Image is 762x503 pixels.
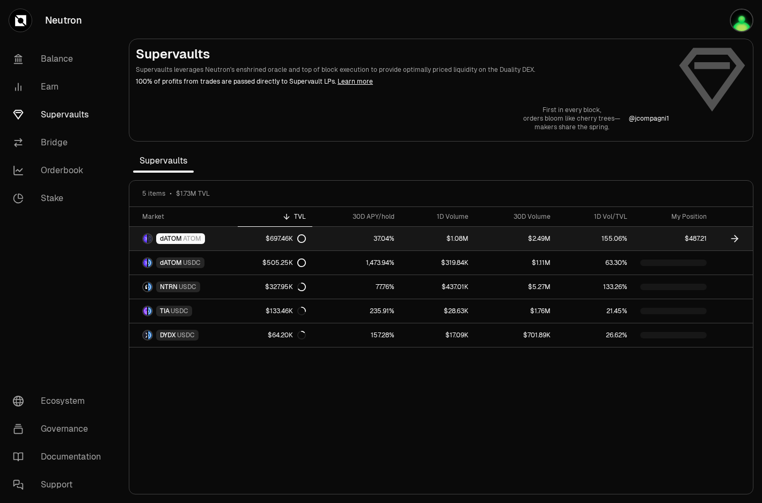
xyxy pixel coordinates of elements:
p: First in every block, [523,106,620,114]
a: Learn more [338,77,373,86]
h2: Supervaults [136,46,669,63]
a: 157.28% [312,323,400,347]
img: kkr [730,9,753,32]
a: First in every block,orders bloom like cherry trees—makers share the spring. [523,106,620,131]
p: orders bloom like cherry trees— [523,114,620,123]
img: TIA Logo [143,307,147,315]
div: 30D APY/hold [319,212,394,221]
a: Stake [4,184,116,212]
a: $437.01K [401,275,475,299]
a: $505.25K [238,251,312,275]
a: Governance [4,415,116,443]
span: dATOM [160,234,182,243]
span: ATOM [183,234,201,243]
span: 5 items [142,189,165,198]
a: DYDX LogoUSDC LogoDYDXUSDC [129,323,238,347]
div: 1D Vol/TVL [563,212,627,221]
a: $487.21 [634,227,713,250]
a: $327.95K [238,275,312,299]
p: @ jcompagni1 [629,114,669,123]
span: USDC [171,307,188,315]
a: dATOM LogoUSDC LogodATOMUSDC [129,251,238,275]
a: @jcompagni1 [629,114,669,123]
div: TVL [244,212,306,221]
a: 37.04% [312,227,400,250]
a: Supervaults [4,101,116,129]
span: TIA [160,307,170,315]
a: dATOM LogoATOM LogodATOMATOM [129,227,238,250]
div: My Position [640,212,707,221]
a: $1.11M [475,251,556,275]
a: Orderbook [4,157,116,184]
a: $697.46K [238,227,312,250]
a: 63.30% [557,251,634,275]
a: 235.91% [312,299,400,323]
a: Bridge [4,129,116,157]
div: $327.95K [265,283,306,291]
a: $2.49M [475,227,556,250]
div: $505.25K [262,258,306,267]
a: $1.08M [401,227,475,250]
a: $1.76M [475,299,556,323]
a: 26.62% [557,323,634,347]
img: USDC Logo [148,283,152,291]
img: USDC Logo [148,331,152,339]
p: Supervaults leverages Neutron's enshrined oracle and top of block execution to provide optimally ... [136,65,669,75]
img: DYDX Logo [143,331,147,339]
a: Earn [4,73,116,101]
img: USDC Logo [148,258,152,267]
a: Support [4,471,116,499]
div: $697.46K [266,234,306,243]
div: 1D Volume [407,212,469,221]
img: dATOM Logo [143,234,147,243]
a: $17.09K [401,323,475,347]
a: 133.26% [557,275,634,299]
a: Documentation [4,443,116,471]
a: $133.46K [238,299,312,323]
span: NTRN [160,283,178,291]
a: Balance [4,45,116,73]
img: USDC Logo [148,307,152,315]
div: 30D Volume [481,212,550,221]
p: 100% of profits from trades are passed directly to Supervault LPs. [136,77,669,86]
p: makers share the spring. [523,123,620,131]
span: USDC [179,283,196,291]
span: Supervaults [133,150,194,172]
span: $1.73M TVL [176,189,210,198]
img: ATOM Logo [148,234,152,243]
span: DYDX [160,331,176,339]
span: USDC [183,258,201,267]
a: $5.27M [475,275,556,299]
a: Ecosystem [4,387,116,415]
a: $701.89K [475,323,556,347]
img: NTRN Logo [143,283,147,291]
a: 21.45% [557,299,634,323]
div: Market [142,212,231,221]
a: TIA LogoUSDC LogoTIAUSDC [129,299,238,323]
a: NTRN LogoUSDC LogoNTRNUSDC [129,275,238,299]
a: 155.06% [557,227,634,250]
span: dATOM [160,258,182,267]
a: $319.84K [401,251,475,275]
a: 1,473.94% [312,251,400,275]
div: $133.46K [266,307,306,315]
img: dATOM Logo [143,258,147,267]
div: $64.20K [268,331,306,339]
a: $64.20K [238,323,312,347]
a: 77.76% [312,275,400,299]
a: $28.63K [401,299,475,323]
span: USDC [177,331,195,339]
